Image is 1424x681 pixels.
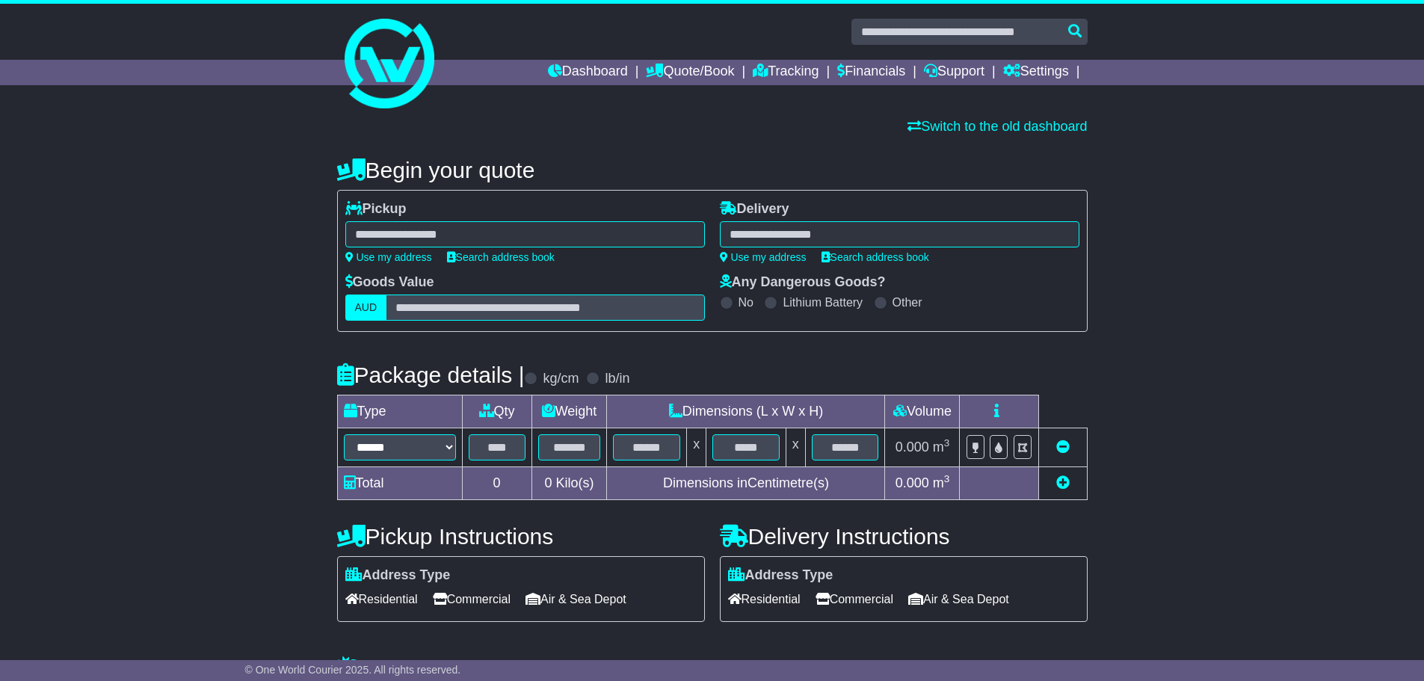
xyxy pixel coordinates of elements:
span: m [933,475,950,490]
h4: Delivery Instructions [720,524,1088,549]
a: Settings [1003,60,1069,85]
sup: 3 [944,473,950,484]
a: Use my address [720,251,807,263]
label: AUD [345,295,387,321]
label: Pickup [345,201,407,218]
label: kg/cm [543,371,579,387]
label: Other [893,295,922,309]
span: Residential [728,588,801,611]
td: Kilo(s) [531,467,607,500]
td: Weight [531,395,607,428]
a: Support [924,60,984,85]
span: m [933,440,950,454]
td: Type [337,395,462,428]
td: Qty [462,395,531,428]
label: No [739,295,753,309]
a: Search address book [447,251,555,263]
a: Quote/Book [646,60,734,85]
span: Air & Sea Depot [525,588,626,611]
span: Residential [345,588,418,611]
h4: Warranty & Insurance [337,656,1088,680]
td: Dimensions in Centimetre(s) [607,467,885,500]
span: Commercial [816,588,893,611]
span: Commercial [433,588,511,611]
h4: Begin your quote [337,158,1088,182]
td: x [687,428,706,467]
a: Tracking [753,60,819,85]
span: 0.000 [896,440,929,454]
a: Search address book [822,251,929,263]
h4: Pickup Instructions [337,524,705,549]
a: Use my address [345,251,432,263]
label: lb/in [605,371,629,387]
td: Total [337,467,462,500]
label: Lithium Battery [783,295,863,309]
label: Address Type [345,567,451,584]
a: Add new item [1056,475,1070,490]
h4: Package details | [337,363,525,387]
td: Volume [885,395,960,428]
label: Delivery [720,201,789,218]
td: 0 [462,467,531,500]
span: 0 [544,475,552,490]
label: Any Dangerous Goods? [720,274,886,291]
td: x [786,428,805,467]
a: Financials [837,60,905,85]
label: Address Type [728,567,833,584]
a: Switch to the old dashboard [907,119,1087,134]
a: Dashboard [548,60,628,85]
td: Dimensions (L x W x H) [607,395,885,428]
sup: 3 [944,437,950,449]
span: 0.000 [896,475,929,490]
span: Air & Sea Depot [908,588,1009,611]
label: Goods Value [345,274,434,291]
a: Remove this item [1056,440,1070,454]
span: © One World Courier 2025. All rights reserved. [245,664,461,676]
